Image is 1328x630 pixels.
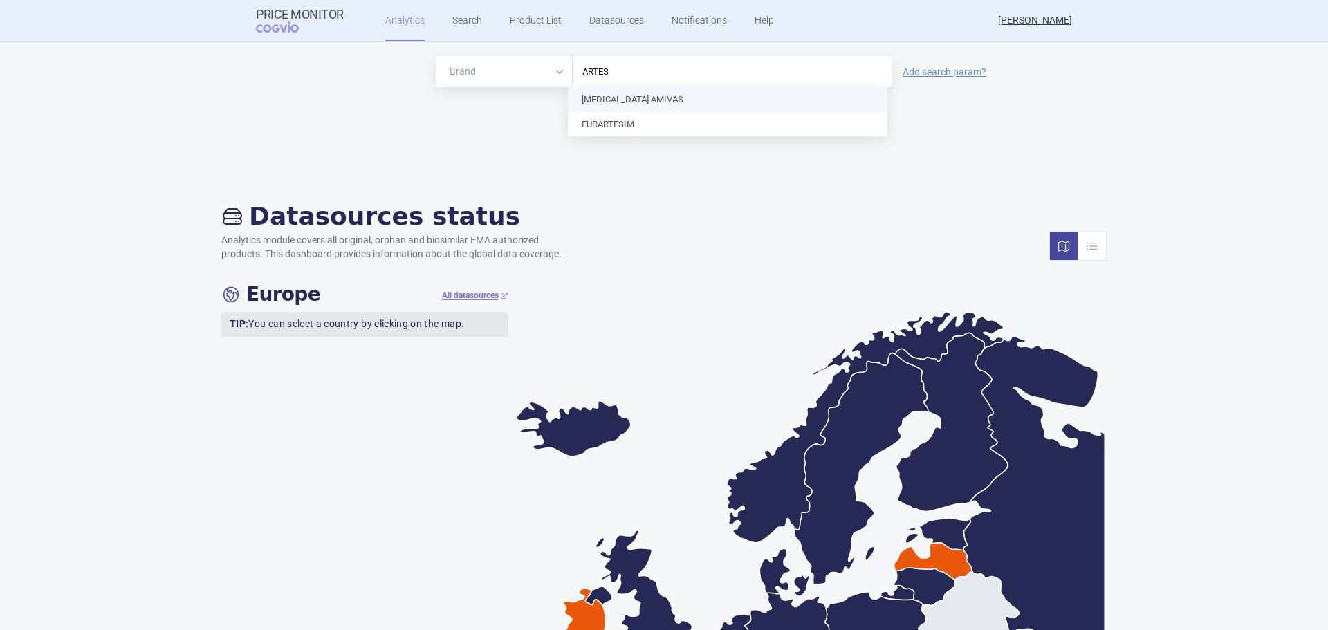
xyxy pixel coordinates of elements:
[903,67,986,77] a: Add search param?
[256,21,318,33] span: COGVIO
[568,112,887,137] li: EURARTESIM
[221,283,320,306] h4: Europe
[221,312,508,337] p: You can select a country by clicking on the map.
[230,318,248,329] strong: TIP:
[256,8,344,21] strong: Price Monitor
[442,290,508,302] a: All datasources
[221,201,575,231] h2: Datasources status
[568,87,887,112] li: [MEDICAL_DATA] AMIVAS
[256,8,344,34] a: Price MonitorCOGVIO
[221,234,575,261] p: Analytics module covers all original, orphan and biosimilar EMA authorized products. This dashboa...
